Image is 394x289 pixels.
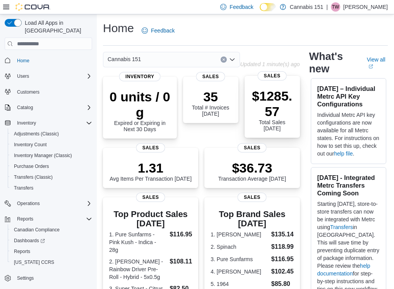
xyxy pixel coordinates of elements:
[15,3,50,11] img: Cova
[22,19,92,34] span: Load All Apps in [GEOGRAPHIC_DATA]
[11,258,57,267] a: [US_STATE] CCRS
[14,174,53,180] span: Transfers (Classic)
[11,173,92,182] span: Transfers (Classic)
[11,225,92,234] span: Canadian Compliance
[14,199,43,208] button: Operations
[110,160,192,182] div: Avg Items Per Transaction [DATE]
[17,73,29,79] span: Users
[103,21,134,36] h1: Home
[2,71,95,82] button: Users
[8,224,95,235] button: Canadian Compliance
[11,173,56,182] a: Transfers (Classic)
[230,3,253,11] span: Feedback
[11,236,92,245] span: Dashboards
[136,143,165,152] span: Sales
[229,56,235,63] button: Open list of options
[11,258,92,267] span: Washington CCRS
[11,140,50,149] a: Inventory Count
[139,23,178,38] a: Feedback
[17,120,36,126] span: Inventory
[2,55,95,66] button: Home
[119,72,161,81] span: Inventory
[290,2,323,12] p: Cannabis 151
[309,50,358,75] h2: What's new
[109,258,166,281] dt: 2. [PERSON_NAME] - Rainbow Driver Pre-Roll - Hybrid - 5x0.5g
[11,129,62,139] a: Adjustments (Classic)
[14,259,54,265] span: [US_STATE] CCRS
[218,160,286,176] p: $36.73
[11,183,36,193] a: Transfers
[170,257,192,266] dd: $108.11
[11,151,92,160] span: Inventory Manager (Classic)
[211,210,293,228] h3: Top Brand Sales [DATE]
[218,160,286,182] div: Transaction Average [DATE]
[110,160,192,176] p: 1.31
[317,111,380,157] p: Individual Metrc API key configurations are now available for all Metrc states. For instructions ...
[334,150,353,157] a: help file
[14,238,45,244] span: Dashboards
[151,27,175,34] span: Feedback
[14,103,36,112] button: Catalog
[14,185,33,191] span: Transfers
[2,272,95,284] button: Settings
[11,247,33,256] a: Reports
[238,193,267,202] span: Sales
[136,193,165,202] span: Sales
[238,143,267,152] span: Sales
[330,224,353,230] a: Transfers
[17,104,33,111] span: Catalog
[14,118,92,128] span: Inventory
[14,87,43,97] a: Customers
[17,89,39,95] span: Customers
[109,231,166,254] dt: 1. Pure Sunfarms - Pink Kush - Indica - 28g
[8,161,95,172] button: Purchase Orders
[271,279,294,289] dd: $85.80
[2,102,95,113] button: Catalog
[17,216,33,222] span: Reports
[368,64,373,69] svg: External link
[14,214,92,224] span: Reports
[326,2,328,12] p: |
[2,214,95,224] button: Reports
[14,87,92,97] span: Customers
[11,183,92,193] span: Transfers
[8,257,95,268] button: [US_STATE] CCRS
[196,72,225,81] span: Sales
[211,280,268,288] dt: 5. 1964
[170,230,192,239] dd: $116.95
[343,2,388,12] p: [PERSON_NAME]
[14,273,92,283] span: Settings
[11,151,75,160] a: Inventory Manager (Classic)
[251,88,294,119] p: $1285.57
[14,72,32,81] button: Users
[17,58,29,64] span: Home
[211,231,268,238] dt: 1. [PERSON_NAME]
[258,71,287,80] span: Sales
[14,56,33,65] a: Home
[271,230,294,239] dd: $135.14
[8,235,95,246] a: Dashboards
[271,242,294,251] dd: $118.99
[11,140,92,149] span: Inventory Count
[14,72,92,81] span: Users
[11,129,92,139] span: Adjustments (Classic)
[14,152,72,159] span: Inventory Manager (Classic)
[17,275,34,281] span: Settings
[8,139,95,150] button: Inventory Count
[221,56,227,63] button: Clear input
[317,174,380,197] h3: [DATE] - Integrated Metrc Transfers Coming Soon
[14,248,30,255] span: Reports
[108,55,141,64] span: Cannabis 151
[8,183,95,193] button: Transfers
[2,86,95,97] button: Customers
[271,255,294,264] dd: $116.95
[331,2,340,12] div: Tisha Williams
[14,118,39,128] button: Inventory
[211,255,268,263] dt: 3. Pure Sunfarms
[211,268,268,275] dt: 4. [PERSON_NAME]
[11,236,48,245] a: Dashboards
[11,247,92,256] span: Reports
[367,56,388,69] a: View allExternal link
[2,198,95,209] button: Operations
